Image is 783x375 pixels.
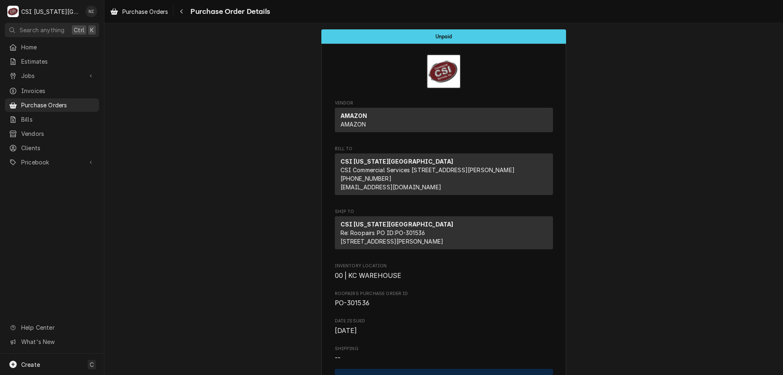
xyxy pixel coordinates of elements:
[335,291,553,297] span: Roopairs Purchase Order ID
[335,153,553,195] div: Bill To
[5,23,99,37] button: Search anythingCtrlK
[21,57,95,66] span: Estimates
[335,108,553,132] div: Vendor
[335,263,553,280] div: Inventory Location
[335,146,553,199] div: Purchase Order Bill To
[335,327,357,335] span: [DATE]
[21,158,83,166] span: Pricebook
[21,337,94,346] span: What's New
[335,216,553,249] div: Ship To
[21,115,95,124] span: Bills
[335,216,553,253] div: Ship To
[21,7,81,16] div: CSI [US_STATE][GEOGRAPHIC_DATA]
[74,26,84,34] span: Ctrl
[335,346,553,352] span: Shipping
[21,71,83,80] span: Jobs
[188,6,270,17] span: Purchase Order Details
[321,29,566,44] div: Status
[21,101,95,109] span: Purchase Orders
[5,40,99,54] a: Home
[341,221,453,228] strong: CSI [US_STATE][GEOGRAPHIC_DATA]
[21,43,95,51] span: Home
[5,69,99,82] a: Go to Jobs
[341,121,366,128] span: AMAZON
[20,26,64,34] span: Search anything
[5,321,99,334] a: Go to Help Center
[335,263,553,269] span: Inventory Location
[7,6,19,17] div: C
[90,360,94,369] span: C
[90,26,94,34] span: K
[86,6,97,17] div: Nate Ingram's Avatar
[335,209,553,253] div: Purchase Order Ship To
[21,87,95,95] span: Invoices
[21,323,94,332] span: Help Center
[5,55,99,68] a: Estimates
[86,6,97,17] div: NI
[335,291,553,308] div: Roopairs Purchase Order ID
[335,100,553,107] span: Vendor
[335,299,369,307] span: PO-301536
[5,84,99,98] a: Invoices
[5,141,99,155] a: Clients
[341,184,441,191] a: [EMAIL_ADDRESS][DOMAIN_NAME]
[122,7,168,16] span: Purchase Orders
[107,5,171,18] a: Purchase Orders
[21,129,95,138] span: Vendors
[21,144,95,152] span: Clients
[335,354,341,362] span: --
[5,155,99,169] a: Go to Pricebook
[341,229,425,236] span: Re: Roopairs PO ID: PO-301536
[335,108,553,135] div: Vendor
[335,271,553,281] span: Inventory Location
[341,112,367,119] strong: AMAZON
[335,298,553,308] span: Roopairs Purchase Order ID
[335,318,553,335] div: Date Issued
[5,127,99,140] a: Vendors
[341,166,515,173] span: CSI Commercial Services [STREET_ADDRESS][PERSON_NAME]
[341,238,444,245] span: [STREET_ADDRESS][PERSON_NAME]
[5,335,99,348] a: Go to What's New
[335,326,553,336] span: Date Issued
[427,54,461,89] img: Logo
[335,146,553,152] span: Bill To
[335,153,553,198] div: Bill To
[335,318,553,324] span: Date Issued
[436,34,452,39] span: Unpaid
[335,209,553,215] span: Ship To
[175,5,188,18] button: Navigate back
[341,175,391,182] a: [PHONE_NUMBER]
[21,361,40,368] span: Create
[335,100,553,136] div: Purchase Order Vendor
[341,158,453,165] strong: CSI [US_STATE][GEOGRAPHIC_DATA]
[7,6,19,17] div: CSI Kansas City's Avatar
[335,272,402,280] span: 00 | KC WAREHOUSE
[5,113,99,126] a: Bills
[5,98,99,112] a: Purchase Orders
